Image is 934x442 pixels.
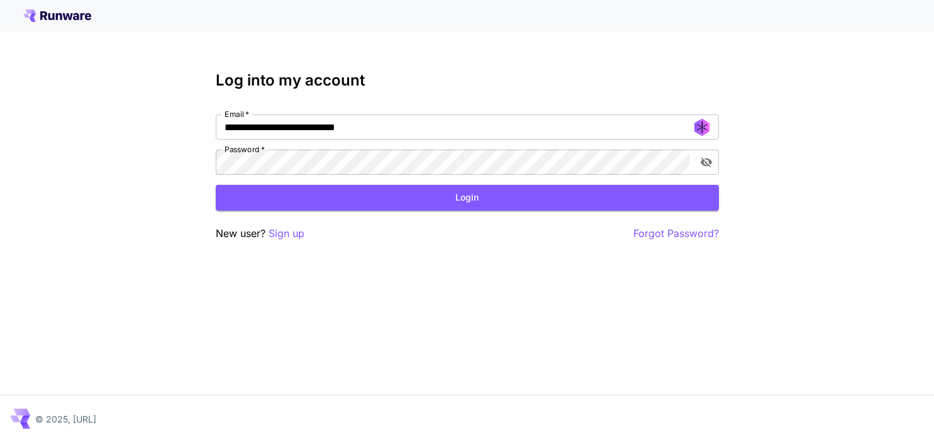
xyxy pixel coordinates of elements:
[216,226,304,241] p: New user?
[216,72,719,89] h3: Log into my account
[633,226,719,241] button: Forgot Password?
[225,109,249,119] label: Email
[35,412,96,426] p: © 2025, [URL]
[216,185,719,211] button: Login
[269,226,304,241] button: Sign up
[695,151,718,174] button: toggle password visibility
[225,144,265,155] label: Password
